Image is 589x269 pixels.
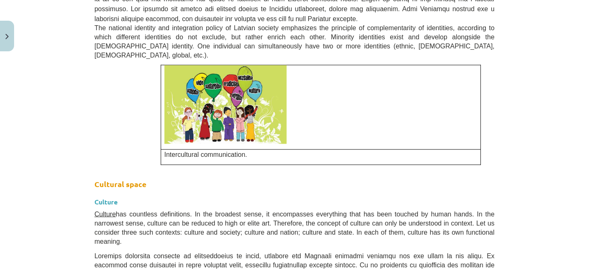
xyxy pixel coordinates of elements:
font: Culture [94,211,116,218]
img: icon-close-lesson-0947bae3869378f0d4975bcd49f059093ad1ed9edebbc8119c70593378902aed.svg [5,34,9,39]
font: has countless definitions. In the broadest sense, it encompasses everything that has been touched... [94,211,495,245]
font: The national identity and integration policy of Latvian society emphasizes the principle of compl... [94,24,495,59]
font: Culture [94,197,118,206]
font: Cultural space [94,179,147,189]
font: Intercultural communication. [164,151,247,158]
